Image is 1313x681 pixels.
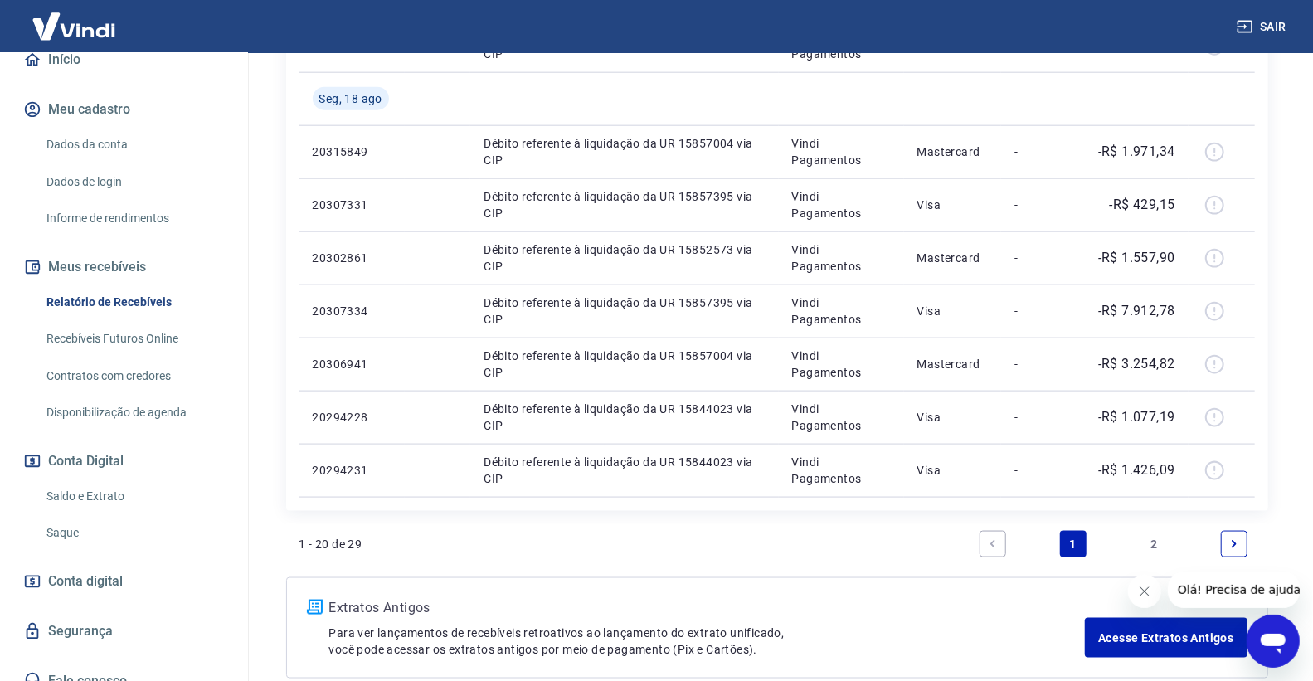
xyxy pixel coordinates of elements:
a: Relatório de Recebíveis [40,285,228,319]
a: Conta digital [20,563,228,600]
p: - [1014,143,1063,160]
a: Contratos com credores [40,359,228,393]
a: Saldo e Extrato [40,479,228,513]
p: - [1014,250,1063,266]
iframe: Mensagem da empresa [1168,572,1300,608]
p: -R$ 7.912,78 [1098,301,1175,321]
p: 20294228 [313,409,391,426]
a: Informe de rendimentos [40,202,228,236]
a: Next page [1221,531,1247,557]
img: ícone [307,600,323,615]
p: Vindi Pagamentos [792,401,891,434]
p: -R$ 1.426,09 [1098,460,1175,480]
p: -R$ 429,15 [1110,195,1175,215]
p: Débito referente à liquidação da UR 15852573 via CIP [484,241,765,275]
p: - [1014,356,1063,372]
p: -R$ 3.254,82 [1098,354,1175,374]
p: Visa [917,462,989,479]
a: Previous page [980,531,1006,557]
p: Vindi Pagamentos [792,241,891,275]
p: 20307331 [313,197,391,213]
p: Para ver lançamentos de recebíveis retroativos ao lançamento do extrato unificado, você pode aces... [329,625,1086,658]
p: 20302861 [313,250,391,266]
iframe: Fechar mensagem [1128,575,1161,608]
a: Page 1 is your current page [1060,531,1087,557]
a: Recebíveis Futuros Online [40,322,228,356]
a: Início [20,41,228,78]
p: Mastercard [917,250,989,266]
p: - [1014,303,1063,319]
p: Vindi Pagamentos [792,348,891,381]
p: Débito referente à liquidação da UR 15857395 via CIP [484,294,765,328]
p: 20307334 [313,303,391,319]
a: Segurança [20,613,228,649]
a: Dados de login [40,165,228,199]
p: 20306941 [313,356,391,372]
p: - [1014,409,1063,426]
p: 20294231 [313,462,391,479]
a: Dados da conta [40,128,228,162]
p: -R$ 1.077,19 [1098,407,1175,427]
button: Meu cadastro [20,91,228,128]
button: Meus recebíveis [20,249,228,285]
a: Disponibilização de agenda [40,396,228,430]
p: 1 - 20 de 29 [299,536,362,552]
p: 20315849 [313,143,391,160]
img: Vindi [20,1,128,51]
p: Vindi Pagamentos [792,454,891,487]
p: Mastercard [917,143,989,160]
p: Vindi Pagamentos [792,135,891,168]
p: Vindi Pagamentos [792,188,891,221]
button: Conta Digital [20,443,228,479]
p: Débito referente à liquidação da UR 15857004 via CIP [484,348,765,381]
span: Olá! Precisa de ajuda? [10,12,139,25]
p: Visa [917,303,989,319]
p: - [1014,197,1063,213]
a: Saque [40,516,228,550]
iframe: Botão para abrir a janela de mensagens [1247,615,1300,668]
p: Débito referente à liquidação da UR 15857395 via CIP [484,188,765,221]
span: Conta digital [48,570,123,593]
p: Visa [917,409,989,426]
p: Débito referente à liquidação da UR 15844023 via CIP [484,454,765,487]
a: Acesse Extratos Antigos [1085,618,1247,658]
p: - [1014,462,1063,479]
p: Vindi Pagamentos [792,294,891,328]
p: Mastercard [917,356,989,372]
p: Visa [917,197,989,213]
p: -R$ 1.557,90 [1098,248,1175,268]
ul: Pagination [973,524,1255,564]
button: Sair [1233,12,1293,42]
p: -R$ 1.971,34 [1098,142,1175,162]
a: Page 2 [1140,531,1167,557]
p: Débito referente à liquidação da UR 15844023 via CIP [484,401,765,434]
p: Extratos Antigos [329,598,1086,618]
span: Seg, 18 ago [319,90,382,107]
p: Débito referente à liquidação da UR 15857004 via CIP [484,135,765,168]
